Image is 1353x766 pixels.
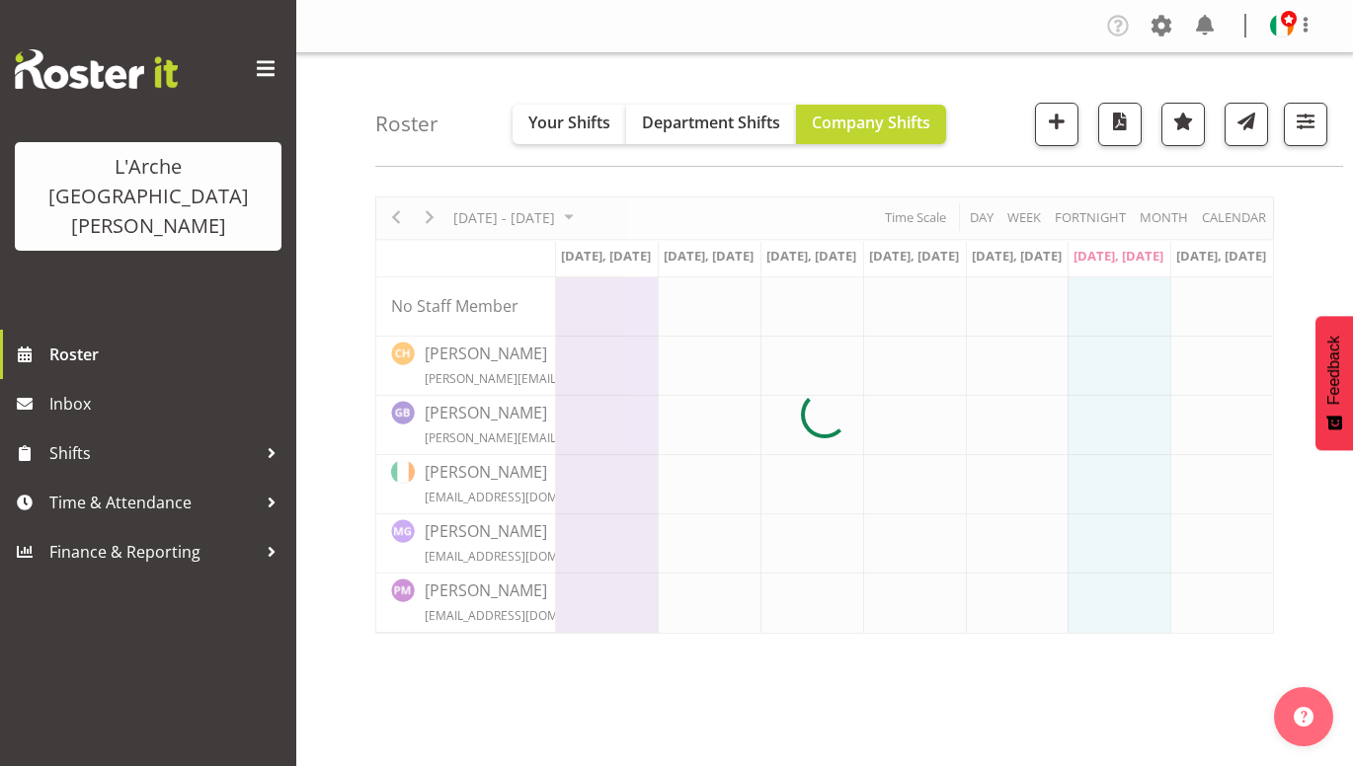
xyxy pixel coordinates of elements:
[1325,336,1343,405] span: Feedback
[626,105,796,144] button: Department Shifts
[49,537,257,567] span: Finance & Reporting
[1098,103,1142,146] button: Download a PDF of the roster according to the set date range.
[1294,707,1313,727] img: help-xxl-2.png
[812,112,930,133] span: Company Shifts
[49,340,286,369] span: Roster
[1270,14,1294,38] img: karen-herbertec8822bb792fe198587cb32955ab4160.png
[35,152,262,241] div: L'Arche [GEOGRAPHIC_DATA][PERSON_NAME]
[528,112,610,133] span: Your Shifts
[1315,316,1353,450] button: Feedback - Show survey
[513,105,626,144] button: Your Shifts
[1035,103,1078,146] button: Add a new shift
[375,113,438,135] h4: Roster
[49,488,257,517] span: Time & Attendance
[642,112,780,133] span: Department Shifts
[796,105,946,144] button: Company Shifts
[15,49,178,89] img: Rosterit website logo
[1225,103,1268,146] button: Send a list of all shifts for the selected filtered period to all rostered employees.
[1284,103,1327,146] button: Filter Shifts
[49,438,257,468] span: Shifts
[49,389,286,419] span: Inbox
[1161,103,1205,146] button: Highlight an important date within the roster.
